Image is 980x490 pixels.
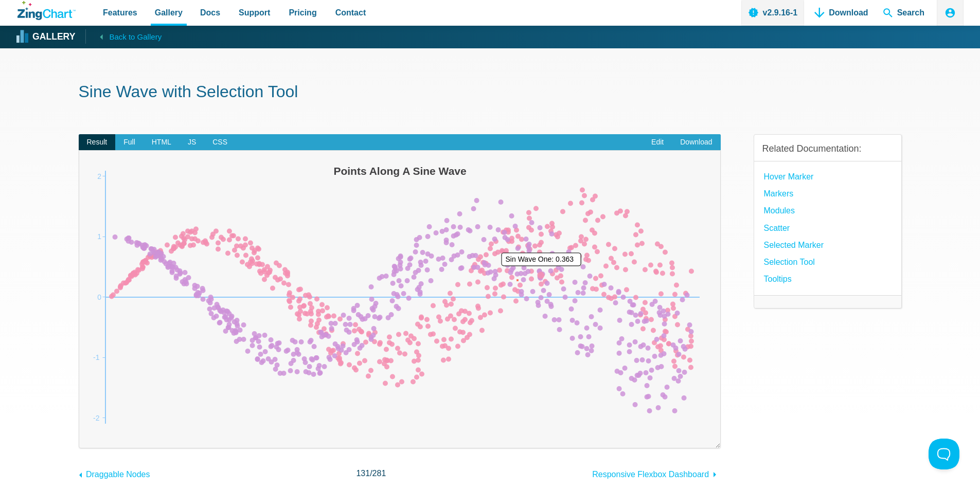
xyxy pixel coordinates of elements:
span: Gallery [155,6,183,20]
span: 281 [372,469,386,478]
span: Features [103,6,137,20]
a: selection tool [764,255,815,269]
a: Responsive Flexbox Dashboard [592,465,720,481]
a: Download [672,134,720,151]
a: Edit [643,134,672,151]
a: Draggable Nodes [79,465,150,481]
a: Markers [764,187,794,201]
span: Docs [200,6,220,20]
span: HTML [144,134,180,151]
span: Responsive Flexbox Dashboard [592,470,709,479]
span: Result [79,134,116,151]
a: Gallery [17,29,75,45]
a: Back to Gallery [85,29,162,44]
strong: Gallery [32,32,75,42]
span: Support [239,6,270,20]
a: Selected Marker [764,238,824,252]
span: Contact [335,6,366,20]
h1: Sine Wave with Selection Tool [79,81,902,104]
span: 131 [356,469,370,478]
a: modules [764,204,795,217]
a: ZingChart Logo. Click to return to the homepage [17,1,76,20]
span: CSS [204,134,236,151]
span: Draggable Nodes [86,470,150,479]
span: Full [115,134,144,151]
a: Hover Marker [764,170,814,184]
span: / [356,466,386,480]
span: Pricing [289,6,316,20]
a: Scatter [764,221,790,235]
a: Tooltips [764,272,792,286]
span: JS [180,134,204,151]
span: Back to Gallery [109,30,162,44]
h3: Related Documentation: [762,143,893,155]
iframe: Toggle Customer Support [929,439,959,469]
